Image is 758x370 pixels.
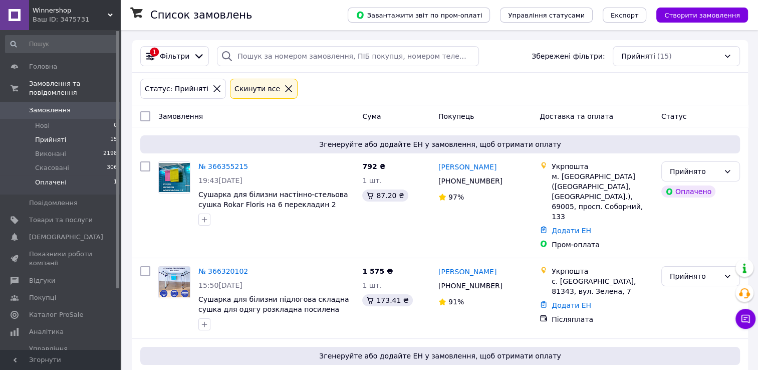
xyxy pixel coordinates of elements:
span: Відгуки [29,276,55,285]
button: Створити замовлення [656,8,748,23]
span: Cума [362,112,381,120]
span: 1 шт. [362,281,382,289]
span: 1 [114,178,117,187]
img: Фото товару [159,163,190,193]
span: Згенеруйте або додайте ЕН у замовлення, щоб отримати оплату [144,139,736,149]
input: Пошук [5,35,118,53]
span: Товари та послуги [29,216,93,225]
button: Завантажити звіт по пром-оплаті [348,8,490,23]
span: Експорт [611,12,639,19]
span: [DEMOGRAPHIC_DATA] [29,233,103,242]
span: Замовлення [29,106,71,115]
span: Головна [29,62,57,71]
div: Прийнято [670,166,719,177]
span: Прийняті [35,135,66,144]
input: Пошук за номером замовлення, ПІБ покупця, номером телефону, Email, номером накладної [217,46,479,66]
span: Нові [35,121,50,130]
div: Пром-оплата [552,240,653,250]
button: Експорт [603,8,647,23]
div: Оплачено [661,186,715,198]
span: Повідомлення [29,199,78,208]
span: 2198 [103,149,117,158]
span: Покупець [438,112,474,120]
span: Оплачені [35,178,67,187]
span: 97% [448,193,464,201]
span: 19:43[DATE] [198,176,242,184]
span: Створити замовлення [664,12,740,19]
span: Winnershop [33,6,108,15]
span: Збережені фільтри: [532,51,605,61]
span: 0 [114,121,117,130]
div: Статус: Прийняті [143,83,210,94]
a: Фото товару [158,266,190,298]
span: Прийняті [621,51,655,61]
div: Післяплата [552,314,653,324]
span: 91% [448,298,464,306]
span: 1 575 ₴ [362,267,393,275]
a: Створити замовлення [646,11,748,19]
div: 87.20 ₴ [362,190,408,202]
span: 15 [110,135,117,144]
button: Управління статусами [500,8,593,23]
span: Показники роботи компанії [29,250,93,268]
div: Cкинути все [232,83,282,94]
span: 15:50[DATE] [198,281,242,289]
div: Прийнято [670,271,719,282]
div: Укрпошта [552,161,653,171]
a: Додати ЕН [552,301,591,309]
div: Укрпошта [552,266,653,276]
div: [PHONE_NUMBER] [436,279,504,293]
span: Доставка та оплата [540,112,613,120]
a: Сушарка для білизни настінно-стельова сушка Rokar Floris на 6 перекладин 2 метри [198,191,348,219]
div: [PHONE_NUMBER] [436,174,504,188]
span: Статус [661,112,687,120]
span: Фільтри [160,51,189,61]
div: м. [GEOGRAPHIC_DATA] ([GEOGRAPHIC_DATA], [GEOGRAPHIC_DATA].), 69005, просп. Соборний, 133 [552,171,653,222]
a: № 366320102 [198,267,248,275]
span: 792 ₴ [362,162,385,170]
span: Згенеруйте або додайте ЕН у замовлення, щоб отримати оплату [144,351,736,361]
a: [PERSON_NAME] [438,162,496,172]
img: Фото товару [159,267,190,297]
span: Управління сайтом [29,344,93,362]
div: Ваш ID: 3475731 [33,15,120,24]
span: 1 шт. [362,176,382,184]
span: 306 [107,163,117,172]
h1: Список замовлень [150,9,252,21]
a: Фото товару [158,161,190,194]
a: Додати ЕН [552,227,591,235]
span: Скасовані [35,163,69,172]
span: Замовлення та повідомлення [29,79,120,97]
div: 173.41 ₴ [362,294,412,306]
a: Сушарка для білизни підлогова складна сушка для одягу розкладна посилена Rokar Rimini 15 метрів [198,295,349,323]
div: с. [GEOGRAPHIC_DATA], 81343, вул. Зелена, 7 [552,276,653,296]
a: № 366355215 [198,162,248,170]
span: Замовлення [158,112,203,120]
span: Виконані [35,149,66,158]
a: [PERSON_NAME] [438,267,496,277]
span: Аналітика [29,327,64,336]
button: Чат з покупцем [735,309,755,329]
span: Завантажити звіт по пром-оплаті [356,11,482,20]
span: Покупці [29,293,56,302]
span: Каталог ProSale [29,310,83,319]
span: (15) [657,52,672,60]
span: Управління статусами [508,12,585,19]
